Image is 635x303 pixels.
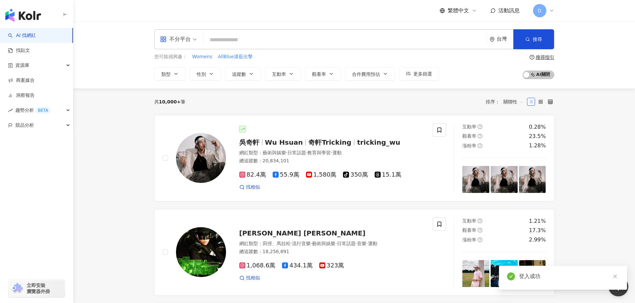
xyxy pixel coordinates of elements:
[462,143,476,148] span: 漲粉率
[239,248,425,255] div: 總追蹤數 ： 18,256,891
[8,92,35,99] a: 洞察報告
[190,67,221,80] button: 性別
[312,241,335,246] span: 藝術與娛樂
[292,241,311,246] span: 流行音樂
[306,150,307,155] span: ·
[529,142,546,149] div: 1.28%
[375,171,401,178] span: 15.1萬
[413,71,432,76] span: 更多篩選
[263,241,291,246] span: 田徑、馬拉松
[192,54,212,60] span: Womens
[529,123,546,131] div: 0.28%
[491,166,518,193] img: post-image
[503,96,523,107] span: 關聯性
[154,209,554,295] a: KOL Avatar[PERSON_NAME] [PERSON_NAME]網紅類型：田徑、馬拉松·流行音樂·藝術與娛樂·日常話題·音樂·運動總追蹤數：18,256,8911,068.6萬434....
[462,218,476,224] span: 互動率
[35,107,51,114] div: BETA
[399,67,439,80] button: 更多篩選
[239,275,260,281] a: 找相似
[490,37,495,42] span: environment
[497,36,513,42] div: 台灣
[9,279,65,297] a: chrome extension立即安裝 瀏覽器外掛
[529,218,546,225] div: 1.21%
[154,99,186,104] div: 共 筆
[8,32,36,39] a: searchAI 找網紅
[368,241,377,246] span: 運動
[225,67,261,80] button: 追蹤數
[478,219,482,223] span: question-circle
[462,124,476,129] span: 互動率
[286,150,287,155] span: ·
[486,96,527,107] div: 排序：
[265,67,301,80] button: 互動率
[529,227,546,234] div: 17.3%
[507,272,515,280] span: check-circle
[357,138,400,146] span: tricking_wu
[319,262,344,269] span: 323萬
[345,67,395,80] button: 合作費用預估
[331,150,332,155] span: ·
[154,115,554,201] a: KOL Avatar吳奇軒Wu Hsuan奇軒Trickingtricking_wu網紅類型：藝術與娛樂·日常話題·教育與學習·運動總追蹤數：20,834,10182.4萬55.9萬1,580萬...
[307,150,331,155] span: 教育與學習
[478,143,482,148] span: question-circle
[306,171,337,178] span: 1,580萬
[176,227,226,277] img: KOL Avatar
[308,138,351,146] span: 奇軒Tricking
[160,34,191,45] div: 不分平台
[530,55,534,60] span: question-circle
[448,7,469,14] span: 繁體中文
[239,150,425,156] div: 網紅類型 ：
[273,171,299,178] span: 55.9萬
[192,53,213,61] button: Womens
[291,241,292,246] span: ·
[478,134,482,138] span: question-circle
[343,171,368,178] span: 350萬
[15,103,51,118] span: 趨勢分析
[239,262,276,269] span: 1,068.6萬
[462,260,489,287] img: post-image
[246,184,260,191] span: 找相似
[239,184,260,191] a: 找相似
[366,241,368,246] span: ·
[154,54,187,60] span: 您可能感興趣：
[335,241,337,246] span: ·
[282,262,313,269] span: 434.1萬
[356,241,357,246] span: ·
[239,138,259,146] span: 吳奇軒
[538,7,541,14] span: D
[533,37,542,42] span: 搜尋
[478,237,482,242] span: question-circle
[160,36,167,43] span: appstore
[239,229,366,237] span: [PERSON_NAME] [PERSON_NAME]
[337,241,356,246] span: 日常話題
[176,133,226,183] img: KOL Avatar
[312,72,326,77] span: 觀看率
[239,240,425,247] div: 網紅類型 ：
[519,260,546,287] img: post-image
[462,237,476,242] span: 漲粉率
[519,166,546,193] img: post-image
[8,77,35,84] a: 商案媒合
[197,72,206,77] span: 性別
[478,124,482,129] span: question-circle
[287,150,306,155] span: 日常話題
[265,138,303,146] span: Wu Hsuan
[15,118,34,133] span: 競品分析
[519,272,619,280] div: 登入成功
[311,241,312,246] span: ·
[159,99,181,104] span: 10,000+
[263,150,286,155] span: 藝術與娛樂
[246,275,260,281] span: 找相似
[8,47,30,54] a: 找貼文
[462,133,476,139] span: 觀看率
[27,282,50,294] span: 立即安裝 瀏覽器外掛
[462,166,489,193] img: post-image
[498,7,520,14] span: 活動訊息
[352,72,380,77] span: 合作費用預估
[161,72,171,77] span: 類型
[613,274,617,279] span: close
[154,67,186,80] button: 類型
[462,227,476,233] span: 觀看率
[15,58,29,73] span: 資源庫
[272,72,286,77] span: 互動率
